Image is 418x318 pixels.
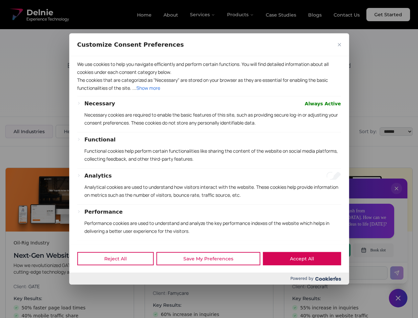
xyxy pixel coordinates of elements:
[77,41,184,49] span: Customize Consent Preferences
[84,219,341,235] p: Performance cookies are used to understand and analyze the key performance indexes of the website...
[136,84,160,92] button: Show more
[84,183,341,199] p: Analytical cookies are used to understand how visitors interact with the website. These cookies h...
[77,76,341,92] p: The cookies that are categorized as "Necessary" are stored on your browser as they are essential ...
[84,136,116,144] button: Functional
[84,172,112,180] button: Analytics
[263,252,341,265] button: Accept All
[77,252,154,265] button: Reject All
[156,252,260,265] button: Save My Preferences
[69,273,349,285] div: Powered by
[326,172,341,180] input: Enable Analytics
[84,208,123,216] button: Performance
[84,147,341,163] p: Functional cookies help perform certain functionalities like sharing the content of the website o...
[84,111,341,127] p: Necessary cookies are required to enable the basic features of this site, such as providing secur...
[338,43,341,46] img: Close
[84,100,115,108] button: Necessary
[305,100,341,108] span: Always Active
[77,60,341,76] p: We use cookies to help you navigate efficiently and perform certain functions. You will find deta...
[315,277,341,281] img: Cookieyes logo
